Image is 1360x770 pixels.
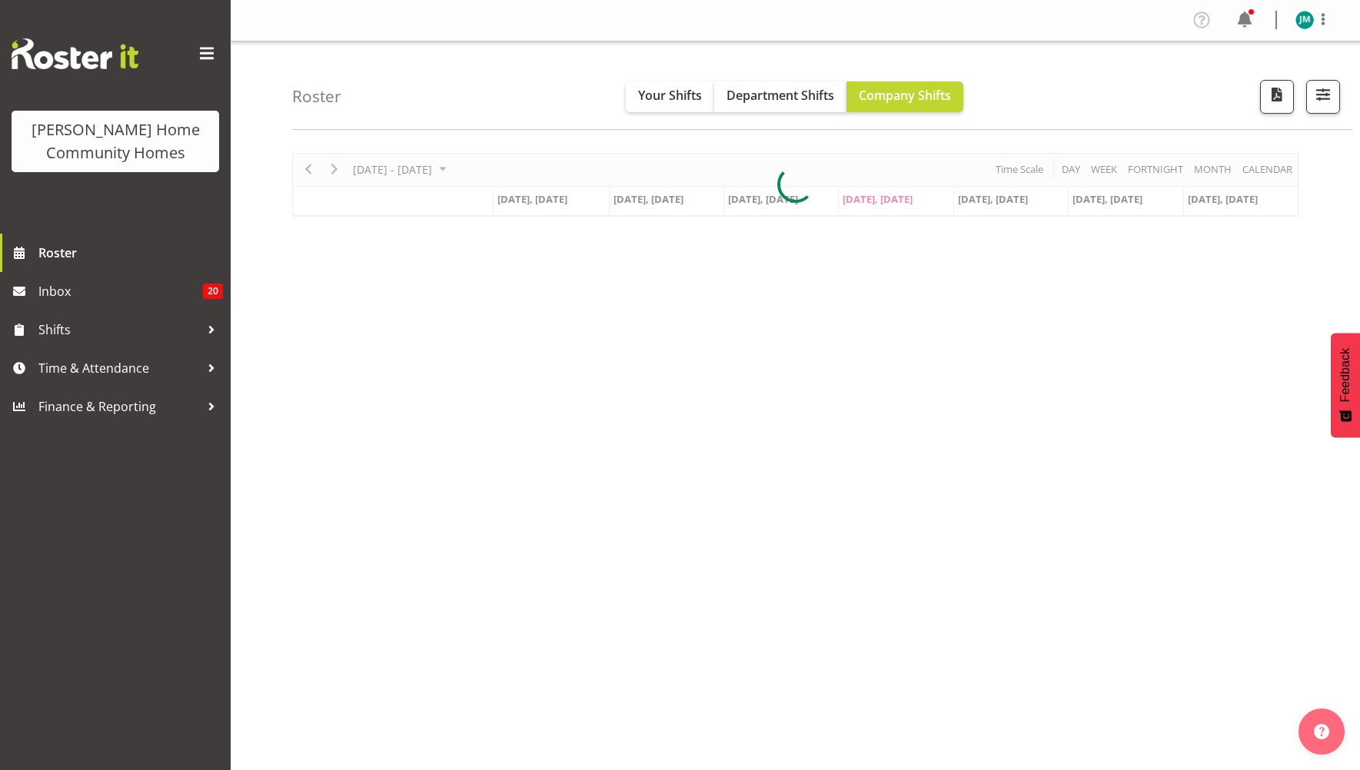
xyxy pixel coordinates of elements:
img: help-xxl-2.png [1314,724,1329,739]
button: Download a PDF of the roster according to the set date range. [1260,80,1294,114]
span: 20 [203,284,223,299]
span: Feedback [1338,348,1352,402]
span: Company Shifts [859,87,951,104]
div: [PERSON_NAME] Home Community Homes [27,118,204,164]
span: Department Shifts [727,87,834,104]
span: Shifts [38,318,200,341]
button: Filter Shifts [1306,80,1340,114]
span: Your Shifts [638,87,702,104]
button: Department Shifts [714,81,846,112]
span: Roster [38,241,223,264]
button: Company Shifts [846,81,963,112]
img: johanna-molina8557.jpg [1295,11,1314,29]
span: Time & Attendance [38,357,200,380]
button: Feedback - Show survey [1331,333,1360,437]
span: Inbox [38,280,203,303]
img: Rosterit website logo [12,38,138,69]
span: Finance & Reporting [38,395,200,418]
h4: Roster [292,88,341,105]
button: Your Shifts [626,81,714,112]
